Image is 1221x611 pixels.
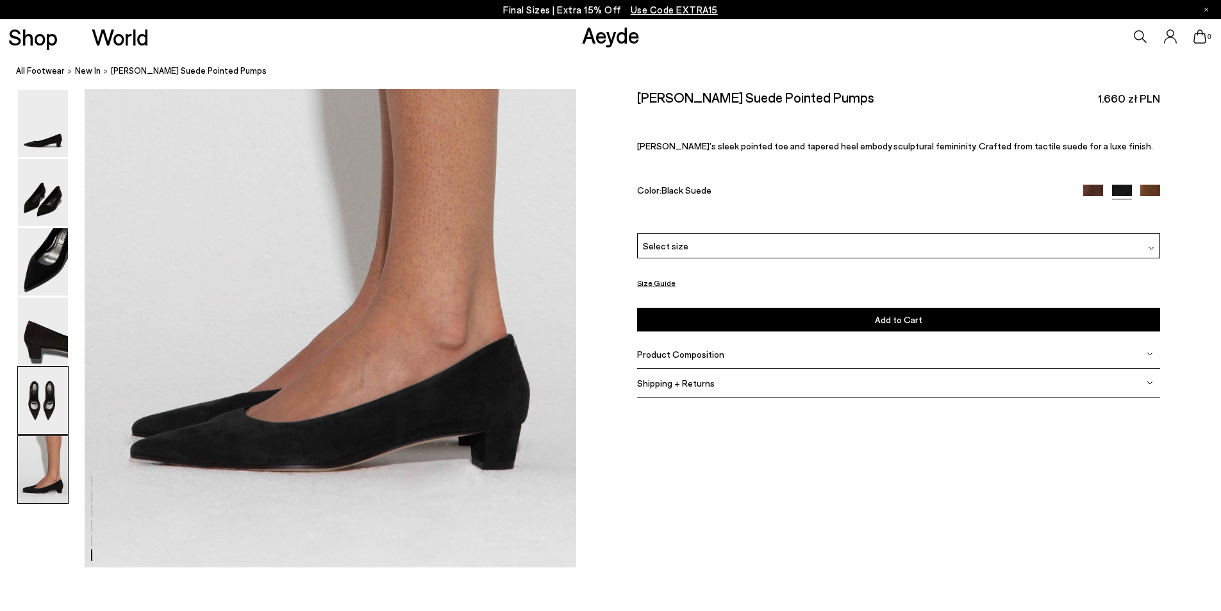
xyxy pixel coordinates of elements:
[75,65,101,76] span: New In
[643,239,688,253] span: Select size
[18,297,68,365] img: Judi Suede Pointed Pumps - Image 4
[661,185,711,196] span: Black Suede
[18,159,68,226] img: Judi Suede Pointed Pumps - Image 2
[18,436,68,503] img: Judi Suede Pointed Pumps - Image 6
[1206,33,1213,40] span: 0
[8,26,58,48] a: Shop
[637,378,715,389] span: Shipping + Returns
[18,90,68,157] img: Judi Suede Pointed Pumps - Image 1
[637,185,1067,199] div: Color:
[16,54,1221,89] nav: breadcrumb
[1147,380,1153,386] img: svg%3E
[637,89,874,105] h2: [PERSON_NAME] Suede Pointed Pumps
[111,64,267,78] span: [PERSON_NAME] Suede Pointed Pumps
[92,26,149,48] a: World
[1193,29,1206,44] a: 0
[16,64,65,78] a: All Footwear
[631,4,718,15] span: Navigate to /collections/ss25-final-sizes
[637,308,1160,331] button: Add to Cart
[582,21,640,48] a: Aeyde
[1098,90,1160,106] span: 1.660 zł PLN
[875,314,922,325] span: Add to Cart
[637,140,1160,151] p: [PERSON_NAME]’s sleek pointed toe and tapered heel embody sculptural femininity. Crafted from tac...
[18,228,68,296] img: Judi Suede Pointed Pumps - Image 3
[1148,245,1154,251] img: svg%3E
[503,2,718,18] p: Final Sizes | Extra 15% Off
[18,367,68,434] img: Judi Suede Pointed Pumps - Image 5
[637,275,676,291] button: Size Guide
[637,349,724,360] span: Product Composition
[75,64,101,78] a: New In
[1147,351,1153,357] img: svg%3E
